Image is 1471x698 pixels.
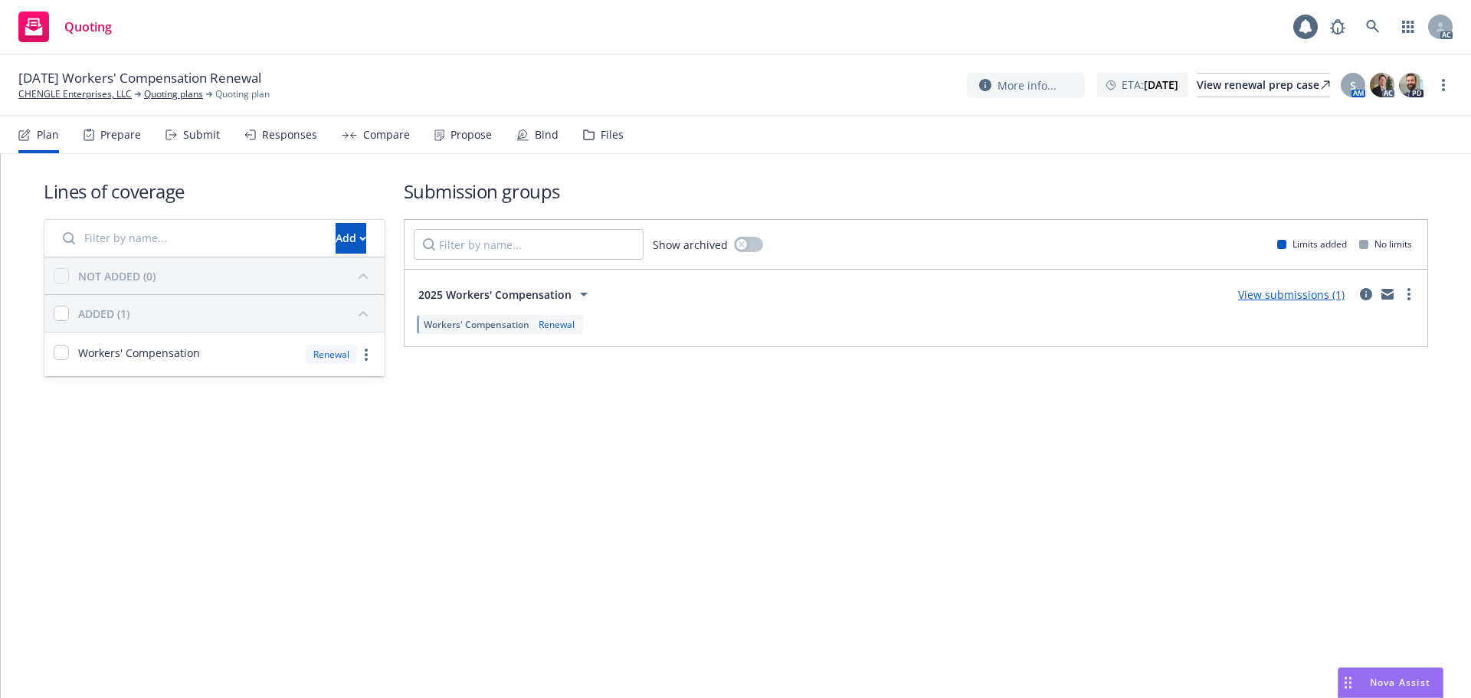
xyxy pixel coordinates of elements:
[262,129,317,141] div: Responses
[306,345,357,364] div: Renewal
[64,21,112,33] span: Quoting
[1370,676,1430,689] span: Nova Assist
[601,129,624,141] div: Files
[78,264,375,288] button: NOT ADDED (0)
[450,129,492,141] div: Propose
[144,87,203,101] a: Quoting plans
[12,5,118,48] a: Quoting
[1350,77,1356,93] span: S
[363,129,410,141] div: Compare
[414,229,644,260] input: Filter by name...
[1277,238,1347,251] div: Limits added
[1400,285,1418,303] a: more
[424,318,529,331] span: Workers' Compensation
[1399,73,1423,97] img: photo
[967,73,1085,98] button: More info...
[1197,73,1330,97] a: View renewal prep case
[1238,287,1345,302] a: View submissions (1)
[404,179,1428,204] h1: Submission groups
[1122,77,1178,93] span: ETA :
[414,279,598,310] button: 2025 Workers' Compensation
[1393,11,1423,42] a: Switch app
[1358,11,1388,42] a: Search
[18,69,261,87] span: [DATE] Workers' Compensation Renewal
[357,346,375,364] a: more
[18,87,132,101] a: CHENGLE Enterprises, LLC
[653,237,728,253] span: Show archived
[1338,668,1358,697] div: Drag to move
[536,318,578,331] div: Renewal
[1338,667,1443,698] button: Nova Assist
[418,287,572,303] span: 2025 Workers' Compensation
[1378,285,1397,303] a: mail
[54,223,326,254] input: Filter by name...
[215,87,270,101] span: Quoting plan
[78,301,375,326] button: ADDED (1)
[998,77,1057,93] span: More info...
[183,129,220,141] div: Submit
[1357,285,1375,303] a: circleInformation
[78,345,200,361] span: Workers' Compensation
[336,224,366,253] div: Add
[1434,76,1453,94] a: more
[535,129,559,141] div: Bind
[1322,11,1353,42] a: Report a Bug
[100,129,141,141] div: Prepare
[37,129,59,141] div: Plan
[1144,77,1178,92] strong: [DATE]
[44,179,385,204] h1: Lines of coverage
[78,306,129,322] div: ADDED (1)
[78,268,156,284] div: NOT ADDED (0)
[1370,73,1394,97] img: photo
[1197,74,1330,97] div: View renewal prep case
[1359,238,1412,251] div: No limits
[336,223,366,254] button: Add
